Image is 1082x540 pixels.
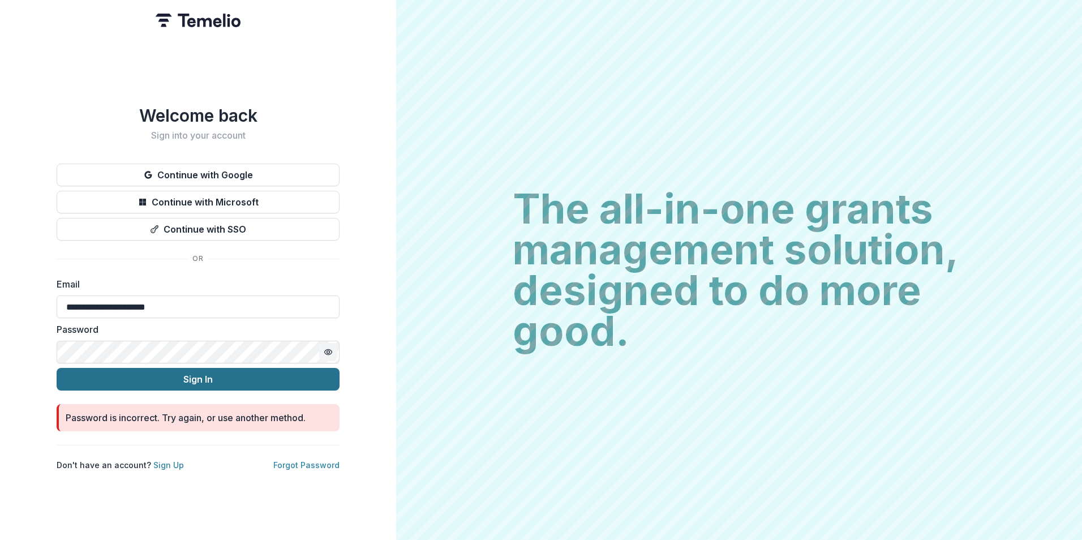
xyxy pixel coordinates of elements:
[57,277,333,291] label: Email
[153,460,184,470] a: Sign Up
[57,218,340,241] button: Continue with SSO
[319,343,337,361] button: Toggle password visibility
[57,368,340,391] button: Sign In
[156,14,241,27] img: Temelio
[57,164,340,186] button: Continue with Google
[57,459,184,471] p: Don't have an account?
[57,105,340,126] h1: Welcome back
[57,323,333,336] label: Password
[273,460,340,470] a: Forgot Password
[57,191,340,213] button: Continue with Microsoft
[57,130,340,141] h2: Sign into your account
[66,411,306,425] div: Password is incorrect. Try again, or use another method.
